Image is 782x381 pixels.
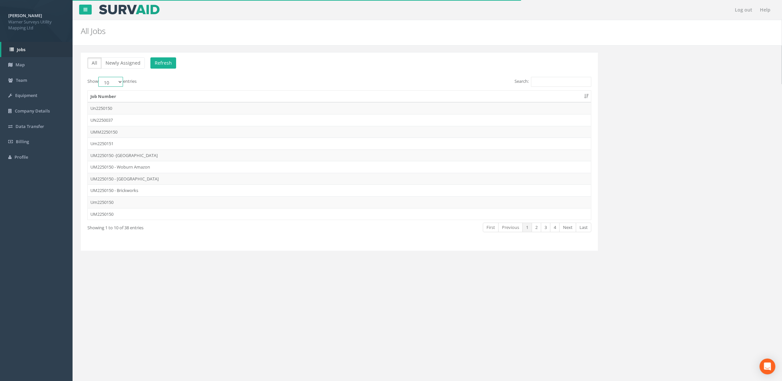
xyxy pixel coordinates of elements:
td: UM2250150 -[GEOGRAPHIC_DATA] [88,149,591,161]
input: Search: [531,77,591,87]
td: Um2250150 [88,196,591,208]
td: UN2250037 [88,114,591,126]
a: Next [559,223,576,232]
button: Newly Assigned [101,57,145,69]
td: UMM2250150 [88,126,591,138]
div: Open Intercom Messenger [760,359,775,374]
span: Equipment [15,92,37,98]
td: Un2250150 [88,102,591,114]
span: Jobs [17,47,25,52]
span: Company Details [15,108,50,114]
a: [PERSON_NAME] Warner Surveys Utility Mapping Ltd [8,11,64,31]
span: Warner Surveys Utility Mapping Ltd [8,19,64,31]
a: Jobs [1,42,73,57]
td: UM2250150 - Woburn Amazon [88,161,591,173]
a: 1 [522,223,532,232]
td: UM2250150 - Brickworks [88,184,591,196]
label: Show entries [87,77,137,87]
div: Showing 1 to 10 of 38 entries [87,222,292,231]
td: Um2250151 [88,138,591,149]
strong: [PERSON_NAME] [8,13,42,18]
select: Showentries [98,77,123,87]
a: Last [576,223,591,232]
a: 3 [541,223,550,232]
button: Refresh [150,57,176,69]
td: UM2250150 - [GEOGRAPHIC_DATA] [88,173,591,185]
a: First [483,223,499,232]
label: Search: [515,77,591,87]
a: 4 [550,223,560,232]
td: UM2250150 [88,208,591,220]
span: Billing [16,139,29,144]
span: Data Transfer [16,123,44,129]
th: Job Number: activate to sort column ascending [88,91,591,103]
span: Team [16,77,27,83]
button: All [87,57,102,69]
a: 2 [532,223,541,232]
span: Profile [15,154,28,160]
a: Previous [498,223,523,232]
span: Map [16,62,25,68]
h2: All Jobs [81,27,657,35]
